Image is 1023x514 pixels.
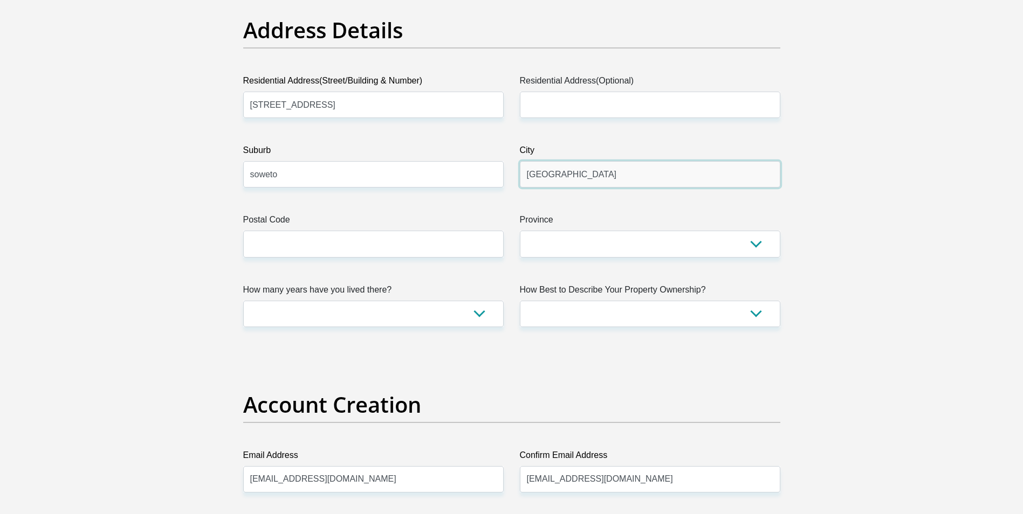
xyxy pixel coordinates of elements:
[520,74,780,92] label: Residential Address(Optional)
[243,392,780,418] h2: Account Creation
[243,144,504,161] label: Suburb
[520,301,780,327] select: Please select a value
[520,161,780,187] input: City
[243,213,504,231] label: Postal Code
[243,92,504,118] input: Valid residential address
[243,74,504,92] label: Residential Address(Street/Building & Number)
[243,301,504,327] select: Please select a value
[520,449,780,466] label: Confirm Email Address
[243,17,780,43] h2: Address Details
[243,466,504,492] input: Email Address
[243,231,504,257] input: Postal Code
[520,283,780,301] label: How Best to Describe Your Property Ownership?
[243,449,504,466] label: Email Address
[243,283,504,301] label: How many years have you lived there?
[243,161,504,187] input: Suburb
[520,144,780,161] label: City
[520,466,780,492] input: Confirm Email Address
[520,231,780,257] select: Please Select a Province
[520,213,780,231] label: Province
[520,92,780,118] input: Address line 2 (Optional)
